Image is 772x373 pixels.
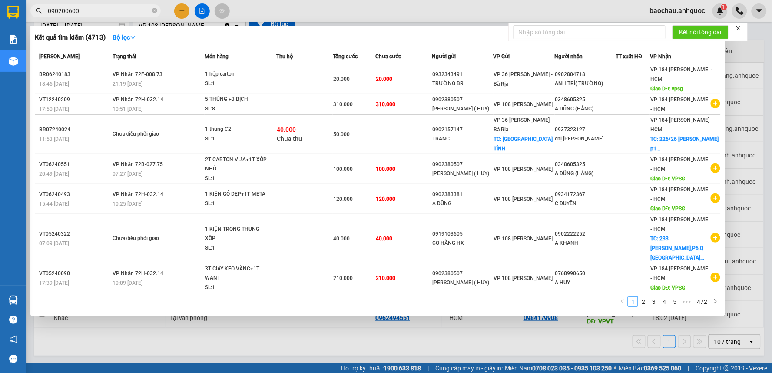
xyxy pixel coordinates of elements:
span: 20:49 [DATE] [39,171,69,177]
div: [PERSON_NAME] ( HUY) [433,104,493,113]
span: 18:46 [DATE] [39,81,69,87]
span: 100.000 [376,166,395,172]
img: logo-vxr [7,6,19,19]
li: Next 5 Pages [680,296,694,307]
input: Nhập số tổng đài [514,25,666,39]
li: 1 [628,296,638,307]
div: SL: 1 [205,243,270,253]
span: VP 36 [PERSON_NAME] - Bà Rịa [494,117,553,133]
span: 120.000 [333,196,353,202]
span: 210.000 [333,275,353,281]
div: VT06240493 [39,190,110,199]
div: chị [PERSON_NAME] [555,134,616,143]
div: SL: 1 [205,283,270,293]
span: 310.000 [333,101,353,107]
span: ••• [680,296,694,307]
span: 40.000 [277,126,296,133]
div: VT06240551 [39,160,110,169]
a: 1 [628,297,638,306]
img: solution-icon [9,35,18,44]
div: CÔ HẰNG HX [433,239,493,248]
span: Người nhận [555,53,583,60]
div: 0919103605 [433,230,493,239]
div: 0902157147 [433,125,493,134]
div: VT12240209 [39,95,110,104]
span: Món hàng [205,53,229,60]
span: VP 184 [PERSON_NAME] - HCM [650,186,709,202]
span: search [36,8,42,14]
div: 3T GIẤY KEO VÀNG+1T WANT [205,264,270,283]
div: 5 THÙNG +3 BỊCH [205,95,270,104]
span: plus-circle [711,163,720,173]
div: SL: 1 [205,174,270,183]
span: VP 184 [PERSON_NAME] - HCM [650,266,709,281]
span: 40.000 [376,236,392,242]
span: VP Gửi [494,53,510,60]
span: close-circle [152,8,157,13]
input: Tìm tên, số ĐT hoặc mã đơn [48,6,150,16]
div: TRANG [433,134,493,143]
span: question-circle [9,316,17,324]
a: 4 [659,297,669,306]
span: 07:27 [DATE] [113,171,142,177]
span: VP Nhận 72B-027.75 [113,161,163,167]
div: SL: 8 [205,104,270,114]
span: 15:44 [DATE] [39,201,69,207]
div: 1 KIỆN GỖ DẸP+1T META [205,190,270,199]
div: VP 184 [PERSON_NAME] - HCM [83,7,158,39]
span: 11:53 [DATE] [39,136,69,142]
span: Chưa cước [375,53,401,60]
div: 0348605325 [555,160,616,169]
div: 0902380507 [433,95,493,104]
div: 0932343491 [433,70,493,79]
span: VP 108 [PERSON_NAME] [494,196,553,202]
div: 1 hộp carton [205,70,270,79]
div: [PERSON_NAME] ( HUY) [433,169,493,178]
span: VP 36 [PERSON_NAME] - Bà Rịa [494,71,553,87]
span: VP 108 [PERSON_NAME] [494,166,553,172]
span: close-circle [152,7,157,15]
li: Next Page [710,296,721,307]
span: VP 184 [PERSON_NAME] - HCM [650,216,709,232]
button: Bộ lọcdown [106,30,143,44]
div: 0348605325 [555,95,616,104]
span: Tổng cước [333,53,358,60]
div: CHỊ [PERSON_NAME] [83,39,158,60]
button: left [617,296,628,307]
span: 17:39 [DATE] [39,280,69,286]
div: 1 thùng C2 [205,125,270,134]
strong: Bộ lọc [113,34,136,41]
li: Previous Page [617,296,628,307]
span: TC: 233 [PERSON_NAME],P6,Q [GEOGRAPHIC_DATA]... [650,236,704,261]
div: A HUY [555,278,616,287]
div: 0902804718 [555,70,616,79]
span: plus-circle [711,233,720,243]
span: Giao DĐ: vpsg [650,86,683,92]
span: VP Nhận 72H-032.14 [113,97,163,103]
span: 120.000 [376,196,395,202]
div: TRƯỜNG BR [433,79,493,88]
span: VP Nhận 72H-032.14 [113,270,163,276]
span: TT xuất HĐ [616,53,643,60]
span: [PERSON_NAME] [39,53,80,60]
span: 50.000 [333,131,350,137]
span: plus-circle [711,193,720,203]
div: VT05240090 [39,269,110,278]
span: VP 108 [PERSON_NAME] [494,275,553,281]
h3: Kết quả tìm kiếm ( 4713 ) [35,33,106,42]
span: close [736,25,742,31]
li: 4 [659,296,669,307]
div: SL: 1 [205,199,270,209]
span: message [9,355,17,363]
span: 10:25 [DATE] [113,201,142,207]
div: 0937323127 [555,125,616,134]
span: VP Nhận [650,53,671,60]
span: 20.000 [376,76,392,82]
span: 210.000 [376,275,395,281]
span: Trạng thái [113,53,136,60]
div: 0902383381 [433,190,493,199]
li: 3 [649,296,659,307]
span: 310.000 [376,101,395,107]
span: Nhận: [83,8,104,17]
span: plus-circle [711,273,720,282]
